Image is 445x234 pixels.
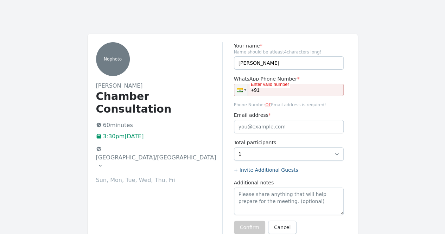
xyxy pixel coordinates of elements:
button: Confirm [234,221,265,234]
p: Sun, Mon, Tue, Wed, Thu, Fri [96,176,222,184]
h1: Chamber Consultation [96,90,222,115]
label: Additional notes [234,179,344,186]
div: Enter valid number [250,81,290,88]
label: Email address [234,112,344,119]
p: 60 minutes [96,121,222,129]
h2: [PERSON_NAME] [96,82,222,90]
label: + Invite Additional Guests [234,166,344,173]
a: Cancel [268,221,297,234]
label: WhatsApp Phone Number [234,75,344,82]
span: Phone Number Email address is required! [234,100,344,109]
input: Enter name (required) [234,56,344,70]
span: or [265,101,271,108]
input: 1 (702) 123-4567 [234,84,344,96]
p: 3:30pm[DATE] [96,132,222,141]
input: you@example.com [234,120,344,133]
label: Your name [234,42,344,49]
p: No photo [96,56,130,62]
span: Name should be atleast 4 characters long! [234,49,344,55]
div: India: + 91 [234,84,248,96]
label: Total participants [234,139,344,146]
button: [GEOGRAPHIC_DATA]/[GEOGRAPHIC_DATA] [93,144,220,172]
